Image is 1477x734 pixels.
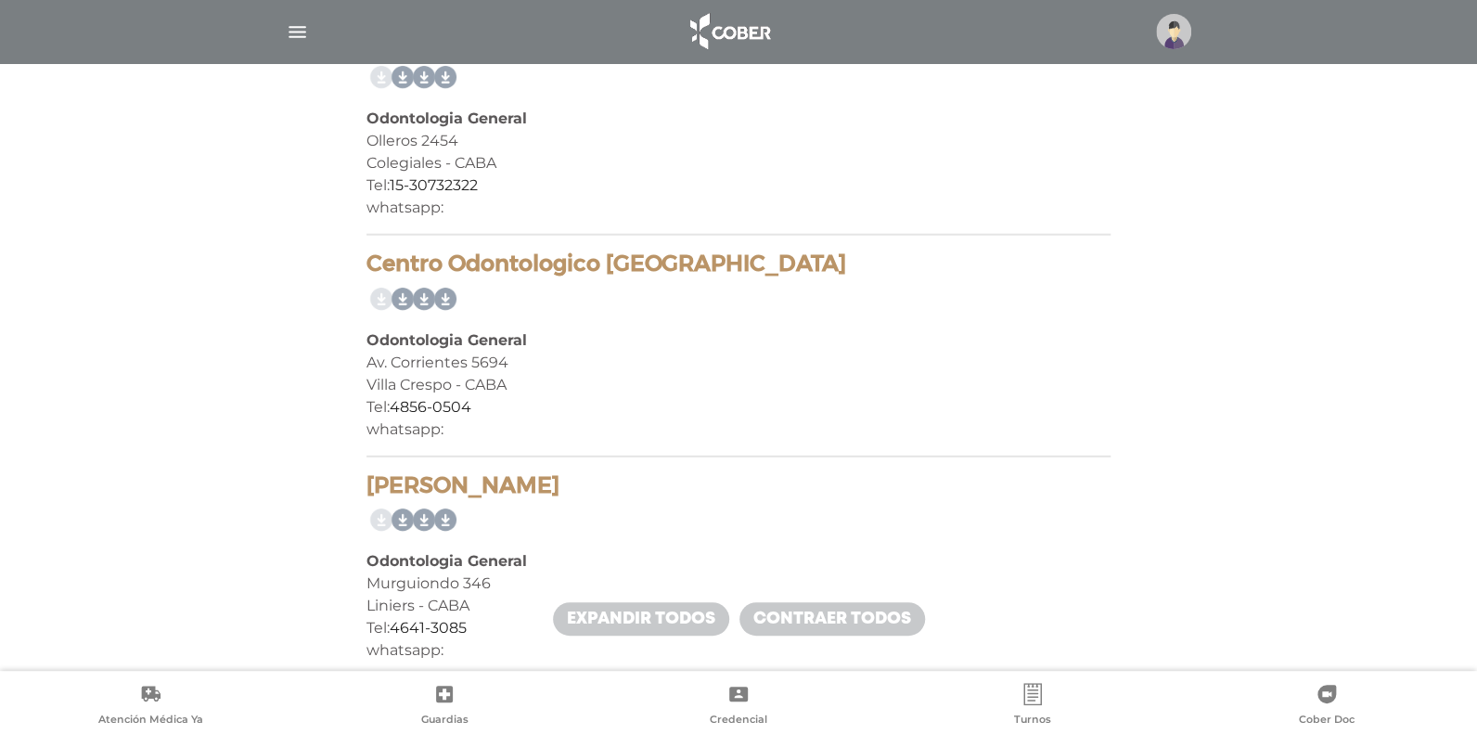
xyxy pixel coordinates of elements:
[1179,683,1473,730] a: Cober Doc
[1156,14,1191,49] img: profile-placeholder.svg
[592,683,886,730] a: Credencial
[421,713,469,729] span: Guardias
[366,374,1111,396] div: Villa Crespo - CABA
[366,639,1111,662] div: whatsapp:
[98,713,203,729] span: Atención Médica Ya
[366,109,527,127] b: Odontologia General
[366,419,1111,441] div: whatsapp:
[366,152,1111,174] div: Colegiales - CABA
[366,251,1111,277] h4: Centro Odontologico [GEOGRAPHIC_DATA]
[710,713,767,729] span: Credencial
[366,552,527,570] b: Odontologia General
[553,602,729,636] a: Expandir todos
[366,174,1111,197] div: Tel:
[885,683,1179,730] a: Turnos
[366,352,1111,374] div: Av. Corrientes 5694
[680,9,777,54] img: logo_cober_home-white.png
[366,331,527,349] b: Odontologia General
[739,602,925,636] a: Contraer todos
[366,396,1111,419] div: Tel:
[4,683,298,730] a: Atención Médica Ya
[390,398,471,416] a: 4856-0504
[390,176,478,194] a: 15-30732322
[286,20,309,44] img: Cober_menu-lines-white.svg
[366,472,1111,499] h4: [PERSON_NAME]
[366,130,1111,152] div: Olleros 2454
[366,197,1111,219] div: whatsapp:
[1014,713,1051,729] span: Turnos
[366,595,1111,617] div: Liniers - CABA
[366,573,1111,595] div: Murguiondo 346
[1299,713,1355,729] span: Cober Doc
[298,683,592,730] a: Guardias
